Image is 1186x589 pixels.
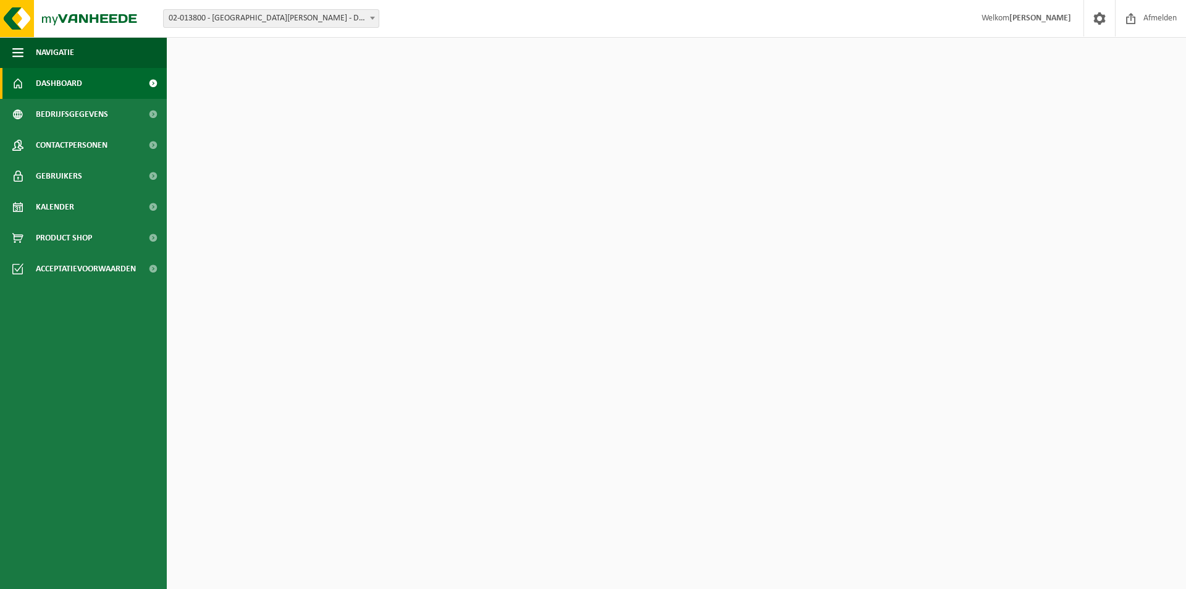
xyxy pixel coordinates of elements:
[164,10,379,27] span: 02-013800 - BLUE WOODS HOTEL - DEERLIJK
[36,99,108,130] span: Bedrijfsgegevens
[36,37,74,68] span: Navigatie
[1009,14,1071,23] strong: [PERSON_NAME]
[36,253,136,284] span: Acceptatievoorwaarden
[163,9,379,28] span: 02-013800 - BLUE WOODS HOTEL - DEERLIJK
[36,130,107,161] span: Contactpersonen
[36,222,92,253] span: Product Shop
[36,68,82,99] span: Dashboard
[36,192,74,222] span: Kalender
[36,161,82,192] span: Gebruikers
